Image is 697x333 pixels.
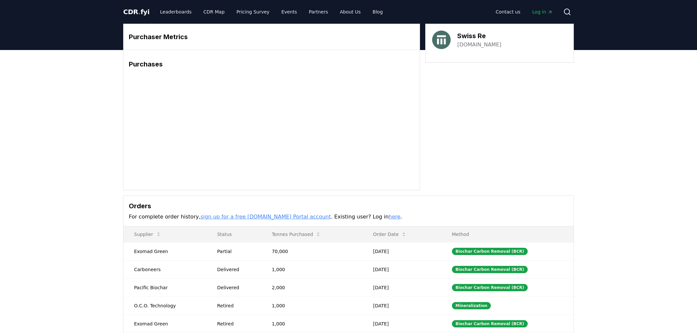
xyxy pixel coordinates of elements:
[123,7,150,16] a: CDR.fyi
[124,242,207,260] td: Exomad Green
[129,59,414,69] h3: Purchases
[155,6,388,18] nav: Main
[304,6,333,18] a: Partners
[367,6,388,18] a: Blog
[363,315,441,333] td: [DATE]
[261,260,363,278] td: 1,000
[261,315,363,333] td: 1,000
[129,201,568,211] h3: Orders
[198,6,230,18] a: CDR Map
[201,214,331,220] a: sign up for a free [DOMAIN_NAME] Portal account
[261,242,363,260] td: 70,000
[452,320,528,327] div: Biochar Carbon Removal (BCR)
[124,260,207,278] td: Carboneers
[452,284,528,291] div: Biochar Carbon Removal (BCR)
[217,320,256,327] div: Retired
[447,231,568,238] p: Method
[452,266,528,273] div: Biochar Carbon Removal (BCR)
[129,213,568,221] p: For complete order history, . Existing user? Log in .
[527,6,558,18] a: Log in
[124,315,207,333] td: Exomad Green
[457,31,501,41] h3: Swiss Re
[261,278,363,296] td: 2,000
[490,6,526,18] a: Contact us
[217,266,256,273] div: Delivered
[217,248,256,255] div: Partial
[276,6,302,18] a: Events
[363,260,441,278] td: [DATE]
[261,296,363,315] td: 1,000
[363,296,441,315] td: [DATE]
[335,6,366,18] a: About Us
[432,31,451,49] img: Swiss Re-logo
[129,32,414,42] h3: Purchaser Metrics
[457,41,501,49] a: [DOMAIN_NAME]
[532,9,553,15] span: Log in
[217,284,256,291] div: Delivered
[217,302,256,309] div: Retired
[452,248,528,255] div: Biochar Carbon Removal (BCR)
[123,8,150,16] span: CDR fyi
[155,6,197,18] a: Leaderboards
[124,278,207,296] td: Pacific Biochar
[363,242,441,260] td: [DATE]
[266,228,326,241] button: Tonnes Purchased
[138,8,141,16] span: .
[231,6,275,18] a: Pricing Survey
[124,296,207,315] td: O.C.O. Technology
[452,302,491,309] div: Mineralization
[389,214,401,220] a: here
[490,6,558,18] nav: Main
[129,228,166,241] button: Supplier
[368,228,412,241] button: Order Date
[363,278,441,296] td: [DATE]
[212,231,256,238] p: Status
